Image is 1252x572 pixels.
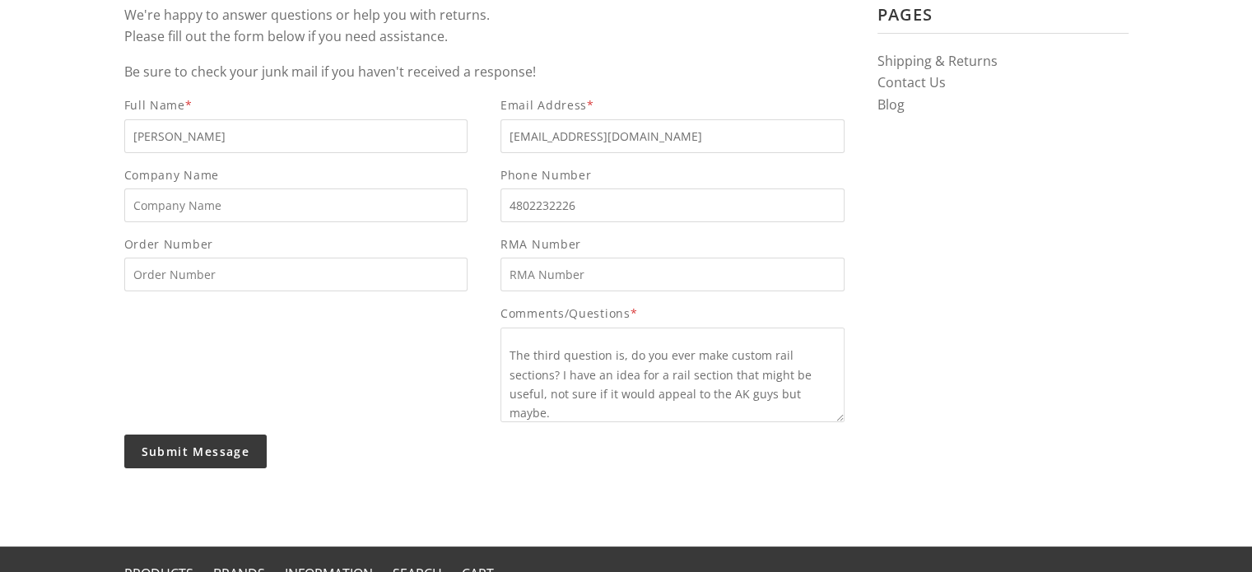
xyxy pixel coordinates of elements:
[500,188,845,222] input: Phone Number
[877,4,1129,34] h3: Pages
[500,328,845,422] textarea: Comments/Questions*
[877,73,946,91] a: Contact Us
[500,165,845,184] span: Phone Number
[124,235,468,253] span: Order Number
[124,95,468,114] span: Full Name
[500,258,845,291] input: RMA Number
[124,258,468,291] input: Order Number
[124,165,468,184] span: Company Name
[124,119,468,153] input: Full Name*
[500,235,845,253] span: RMA Number
[108,304,358,368] iframe: reCAPTCHA
[124,4,845,48] p: We're happy to answer questions or help you with returns. Please fill out the form below if you n...
[500,95,845,114] span: Email Address
[877,52,998,70] a: Shipping & Returns
[124,435,268,468] input: Submit Message
[500,304,845,323] span: Comments/Questions
[124,188,468,222] input: Company Name
[124,61,845,83] p: Be sure to check your junk mail if you haven't received a response!
[877,95,905,114] a: Blog
[500,119,845,153] input: Email Address*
